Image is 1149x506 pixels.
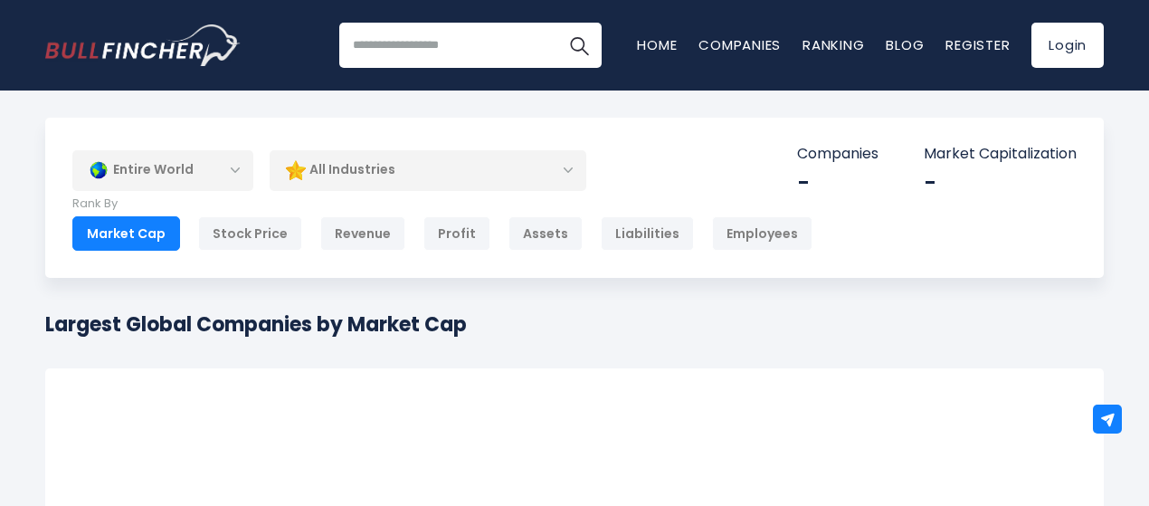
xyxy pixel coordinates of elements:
[45,24,240,66] a: Go to homepage
[320,216,405,251] div: Revenue
[556,23,602,68] button: Search
[45,24,241,66] img: Bullfincher logo
[797,168,878,196] div: -
[886,35,924,54] a: Blog
[72,149,253,191] div: Entire World
[802,35,864,54] a: Ranking
[945,35,1010,54] a: Register
[601,216,694,251] div: Liabilities
[72,216,180,251] div: Market Cap
[508,216,583,251] div: Assets
[924,145,1077,164] p: Market Capitalization
[423,216,490,251] div: Profit
[924,168,1077,196] div: -
[698,35,781,54] a: Companies
[637,35,677,54] a: Home
[45,310,467,339] h1: Largest Global Companies by Market Cap
[797,145,878,164] p: Companies
[198,216,302,251] div: Stock Price
[712,216,812,251] div: Employees
[1031,23,1104,68] a: Login
[72,196,812,212] p: Rank By
[270,149,586,191] div: All Industries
